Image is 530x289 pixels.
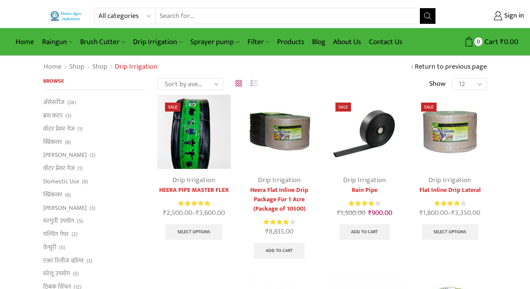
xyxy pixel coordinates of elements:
span: Rated out of 5 [434,199,460,207]
a: वेन्चुरी [43,241,56,254]
a: Drip Irrigation [428,174,471,186]
span: (3) [86,257,92,265]
a: [PERSON_NAME] [43,201,87,215]
span: (2) [72,230,77,238]
bdi: 2,500.00 [163,207,192,219]
a: Rain Pipe [328,186,401,195]
a: Select options for “HEERA PIPE MASTER FLEX” [165,224,222,240]
span: (5) [59,244,65,252]
a: Brush Cutter [76,33,129,51]
a: स्प्रिंकलर [43,135,62,149]
span: Sign in [502,11,524,21]
span: Rated out of 5 [178,199,210,207]
span: ₹ [163,207,167,219]
span: 0 [474,37,483,46]
a: एअर रिलीज व्हाॅल्व [43,254,84,267]
select: Shop order [157,78,223,90]
button: Search button [420,8,435,24]
span: ₹ [500,36,504,48]
img: Flat Inline Drip Lateral [413,95,487,168]
bdi: 900.00 [368,207,392,219]
h1: Drip Irrigation [115,63,158,71]
span: ₹ [337,207,340,219]
span: Browse [43,76,64,85]
input: Search for... [156,8,420,24]
bdi: 0.00 [500,36,518,48]
div: Rated 5.00 out of 5 [178,199,210,207]
span: Sale [335,103,351,112]
a: About Us [329,33,365,51]
bdi: 1,500.00 [337,207,365,219]
a: मल्चिंग पेपर [43,228,69,241]
span: (24) [67,99,76,106]
a: Add to cart: “Heera Flat Inline Drip Package For 1 Acre (Package of 10500)” [254,243,305,259]
a: HEERA PIPE MASTER FLEX [157,186,231,195]
span: (1) [77,125,82,133]
span: – [157,208,231,218]
bdi: 8,835.00 [265,226,293,238]
a: Drip Irrigation [343,174,386,186]
a: Shop [69,62,85,72]
a: Drip Irrigation [129,33,186,51]
a: Filter [244,33,273,51]
span: (1) [77,165,82,172]
span: (3) [90,151,95,159]
a: Raingun [38,33,76,51]
a: Select options for “Flat Inline Drip Lateral” [422,224,479,240]
span: (6) [82,178,88,186]
a: Flat Inline Drip Lateral [413,186,487,195]
span: (5) [73,270,79,278]
a: Home [12,33,38,51]
span: ₹ [368,207,372,219]
bdi: 1,800.00 [419,207,448,219]
a: Heera Flat Inline Drip Package For 1 Acre (Package of 10500) [242,186,316,214]
span: Sale [165,103,181,112]
a: Return to previous page [415,62,487,72]
a: Home [43,62,62,72]
div: Rated 4.21 out of 5 [263,218,295,226]
bdi: 3,600.00 [196,207,225,219]
nav: Breadcrumb [43,62,158,72]
a: 0 Cart ₹0.00 [444,35,518,49]
a: अ‍ॅसेसरीज [43,98,65,109]
a: Sign in [448,9,524,23]
span: Show [429,79,446,89]
a: Products [273,33,308,51]
span: Rated out of 5 [349,199,375,207]
img: Heera Gold Krushi Pipe Black [157,95,231,168]
a: घरेलू उपयोग [43,267,70,280]
a: Shop [92,62,108,72]
span: ₹ [451,207,455,219]
span: ₹ [196,207,199,219]
a: स्प्रिंकलर [43,188,62,201]
div: Rated 4.13 out of 5 [349,199,380,207]
a: Blog [308,33,329,51]
span: ₹ [265,226,269,238]
a: Domestic Use [43,175,79,188]
span: Cart [483,37,498,47]
div: Rated 4.00 out of 5 [434,199,466,207]
span: Rated out of 5 [263,218,290,226]
a: वॉटर प्रेशर गेज [43,122,75,135]
a: [PERSON_NAME] [43,149,87,162]
span: (6) [65,138,71,146]
span: (5) [77,217,83,225]
a: Drip Irrigation [258,174,301,186]
span: – [413,208,487,218]
a: घरगुती उपयोग [43,215,74,228]
a: ब्रश कटर [43,109,63,122]
a: Add to cart: “Rain Pipe” [339,224,390,240]
span: ₹ [419,207,423,219]
span: (6) [65,191,71,199]
bdi: 3,350.00 [451,207,480,219]
span: (3) [65,112,71,120]
a: Contact Us [365,33,406,51]
a: Sprayer pump [186,33,243,51]
a: Drip Irrigation [172,174,215,186]
img: Flat Inline [242,95,316,168]
span: (3) [90,204,95,212]
img: Heera Rain Pipe [328,95,401,168]
a: वॉटर प्रेशर गेज [43,162,75,175]
span: Sale [421,103,437,112]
